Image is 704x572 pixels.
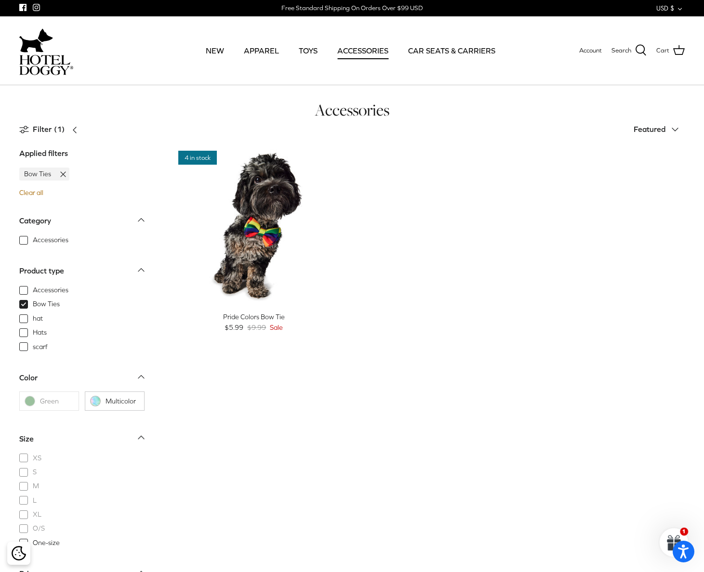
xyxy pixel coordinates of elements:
img: hoteldoggycom [19,55,73,75]
div: Free Standard Shipping On Orders Over $99 USD [281,4,423,13]
a: Pride Colors Bow Tie [173,146,334,307]
div: Primary navigation [143,34,558,67]
button: Cookie policy [10,545,27,562]
div: Product type [19,265,64,277]
span: Sale [270,322,283,333]
img: Cookie policy [12,546,26,560]
span: L [33,496,37,506]
span: Bow Ties [33,299,60,309]
span: XS [33,454,41,463]
div: Size [19,433,34,445]
span: Hats [33,328,47,338]
span: Cart [656,46,669,56]
a: Search [611,44,647,57]
span: XL [33,510,41,520]
a: APPAREL [235,34,288,67]
img: dog-icon.svg [19,26,53,55]
span: Bow Ties [19,169,55,179]
a: Category [19,213,145,235]
div: Applied filters [19,147,68,160]
span: Filter [33,123,52,136]
a: Color [19,370,145,392]
a: hoteldoggycom [19,26,73,75]
span: Accessories [33,235,68,245]
button: Featured [634,119,685,140]
div: Pride Colors Bow Tie [173,312,334,322]
a: Clear all [19,189,43,196]
div: Color [19,372,38,384]
div: Cookie policy [7,542,30,565]
span: One-size [33,538,60,548]
span: 4 in stock [178,151,217,165]
span: $5.99 [225,322,243,333]
a: ACCESSORIES [329,34,397,67]
span: Account [579,47,602,54]
span: Featured [634,125,665,133]
a: Pride Colors Bow Tie $5.99 $9.99 Sale [173,312,334,333]
a: NEW [197,34,233,67]
a: Filter (1) [19,118,84,141]
a: TOYS [290,34,326,67]
span: O/S [33,524,45,533]
h1: Accessories [19,100,685,120]
span: (1) [54,123,65,136]
span: Green [40,397,74,406]
span: scarf [33,342,48,352]
a: Cart [656,44,685,57]
a: Account [579,46,602,56]
span: Accessories [33,286,68,295]
span: Search [611,46,631,56]
a: Product type [19,263,145,285]
a: Free Standard Shipping On Orders Over $99 USD [281,1,423,15]
span: $9.99 [247,322,266,333]
div: Category [19,215,51,227]
a: Bow Ties [19,168,69,181]
span: Multicolor [106,397,139,406]
a: Instagram [33,4,40,11]
a: CAR SEATS & CARRIERS [399,34,504,67]
span: hat [33,314,43,324]
span: M [33,481,39,491]
a: Facebook [19,4,27,11]
span: S [33,468,37,477]
a: Size [19,431,145,453]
